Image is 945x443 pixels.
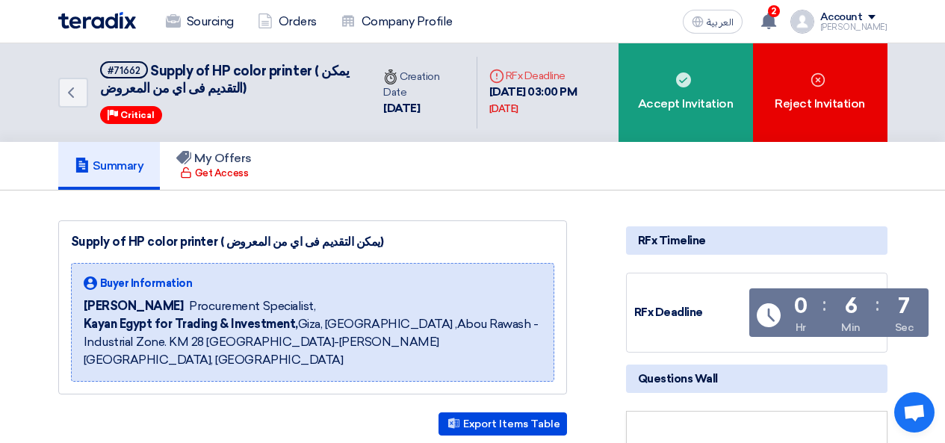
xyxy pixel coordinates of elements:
[683,10,743,34] button: العربية
[894,392,935,433] div: Open chat
[108,66,140,75] div: #71662
[100,61,354,98] h5: Supply of HP color printer ( يمكن التقديم فى اي من المعروض)
[100,276,193,291] span: Buyer Information
[189,297,315,315] span: Procurement Specialist,
[489,68,607,84] div: RFx Deadline
[634,304,746,321] div: RFx Deadline
[439,412,567,436] button: Export Items Table
[796,320,806,335] div: Hr
[84,297,184,315] span: [PERSON_NAME]
[753,43,887,142] div: Reject Invitation
[58,142,161,190] a: Summary
[895,320,914,335] div: Sec
[383,100,465,117] div: [DATE]
[120,110,155,120] span: Critical
[845,296,858,317] div: 6
[898,296,910,317] div: 7
[84,315,542,369] span: Giza, [GEOGRAPHIC_DATA] ,Abou Rawash - Industrial Zone. KM 28 [GEOGRAPHIC_DATA]-[PERSON_NAME][GEO...
[768,5,780,17] span: 2
[154,5,246,38] a: Sourcing
[707,17,734,28] span: العربية
[794,296,808,317] div: 0
[489,102,518,117] div: [DATE]
[58,12,136,29] img: Teradix logo
[246,5,329,38] a: Orders
[75,158,144,173] h5: Summary
[619,43,753,142] div: Accept Invitation
[100,63,350,96] span: Supply of HP color printer ( يمكن التقديم فى اي من المعروض)
[820,11,863,24] div: Account
[489,84,607,117] div: [DATE] 03:00 PM
[180,166,248,181] div: Get Access
[626,226,887,255] div: RFx Timeline
[84,317,298,331] b: Kayan Egypt for Trading & Investment,
[790,10,814,34] img: profile_test.png
[329,5,465,38] a: Company Profile
[176,151,252,166] h5: My Offers
[160,142,268,190] a: My Offers Get Access
[71,233,554,251] div: Supply of HP color printer ( يمكن التقديم فى اي من المعروض)
[822,291,826,318] div: :
[876,291,879,318] div: :
[820,23,887,31] div: [PERSON_NAME]
[841,320,861,335] div: Min
[638,371,718,387] span: Questions Wall
[383,69,465,100] div: Creation Date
